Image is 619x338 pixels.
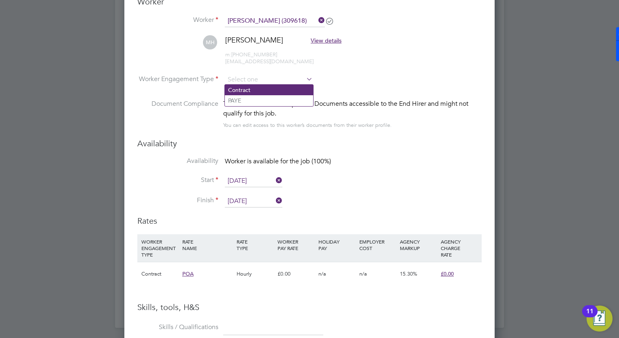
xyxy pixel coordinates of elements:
div: RATE TYPE [235,234,275,255]
div: WORKER PAY RATE [275,234,316,255]
label: Availability [137,157,218,165]
div: Contract [139,262,180,286]
div: Hourly [235,262,275,286]
input: Select one [225,195,282,208]
label: Worker Engagement Type [137,75,218,83]
span: [EMAIL_ADDRESS][DOMAIN_NAME] [225,58,314,65]
div: HOLIDAY PAY [316,234,357,255]
span: Worker is available for the job (100%) [225,157,331,165]
span: POA [182,270,194,277]
div: WORKER ENGAGEMENT TYPE [139,234,180,262]
span: 15.30% [400,270,417,277]
label: Skills / Qualifications [137,323,218,332]
span: n/a [318,270,326,277]
div: RATE NAME [180,234,235,255]
button: Open Resource Center, 11 new notifications [587,306,613,332]
span: m: [225,51,231,58]
h3: Availability [137,138,482,149]
span: [PERSON_NAME] [225,35,283,45]
div: 11 [586,311,593,322]
label: Finish [137,196,218,205]
div: AGENCY CHARGE RATE [439,234,480,262]
li: PAYE [225,95,313,106]
label: Start [137,176,218,184]
span: £0.00 [441,270,454,277]
li: Contract [225,85,313,95]
div: This worker has no Compliance Documents accessible to the End Hirer and might not qualify for thi... [223,99,482,118]
div: EMPLOYER COST [357,234,398,255]
span: [PHONE_NUMBER] [225,51,277,58]
label: Document Compliance [137,99,218,128]
label: Worker [137,16,218,24]
input: Select one [225,175,282,187]
span: View details [311,37,342,44]
h3: Rates [137,216,482,226]
span: MH [203,35,217,49]
div: £0.00 [275,262,316,286]
input: Search for... [225,15,325,27]
input: Select one [225,74,313,86]
div: You can edit access to this worker’s documents from their worker profile. [223,120,392,130]
div: AGENCY MARKUP [398,234,439,255]
span: n/a [359,270,367,277]
h3: Skills, tools, H&S [137,302,482,312]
